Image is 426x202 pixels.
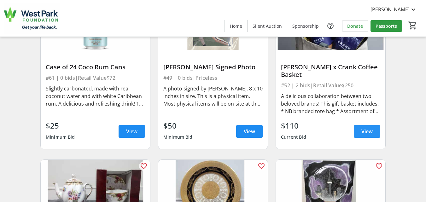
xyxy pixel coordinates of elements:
[281,131,306,143] div: Current Bid
[46,85,145,107] div: Slightly carbonated, made with real coconut water and with white Caribbean rum. A delicious and r...
[163,120,193,131] div: $50
[287,20,324,32] a: Sponsorship
[375,162,383,170] mat-icon: favorite_outline
[342,20,368,32] a: Donate
[163,63,263,71] div: [PERSON_NAME] Signed Photo
[163,73,263,82] div: #49 | 0 bids | Priceless
[4,3,60,34] img: West Park Healthcare Centre Foundation's Logo
[281,63,380,78] div: [PERSON_NAME] x Crank Coffee Basket
[119,125,145,138] a: View
[248,20,287,32] a: Silent Auction
[225,20,247,32] a: Home
[292,23,319,29] span: Sponsorship
[281,81,380,90] div: #52 | 2 bids | Retail Value $250
[236,125,263,138] a: View
[324,20,337,32] button: Help
[376,23,397,29] span: Passports
[361,128,373,135] span: View
[46,120,75,131] div: $25
[46,131,75,143] div: Minimum Bid
[46,63,145,71] div: Case of 24 Coco Rum Cans
[46,73,145,82] div: #61 | 0 bids | Retail Value $72
[354,125,380,138] a: View
[371,20,402,32] a: Passports
[163,131,193,143] div: Minimum Bid
[140,162,148,170] mat-icon: favorite_outline
[347,23,363,29] span: Donate
[281,120,306,131] div: $110
[126,128,137,135] span: View
[365,4,422,14] button: [PERSON_NAME]
[253,23,282,29] span: Silent Auction
[244,128,255,135] span: View
[163,85,263,107] div: A photo signed by [PERSON_NAME], 8 x 10 inches in size. This is a physical item. Most physical it...
[407,20,418,31] button: Cart
[281,92,380,115] div: A delicious collaboration between two beloved brands! This gift basket includes: * NB branded tot...
[230,23,242,29] span: Home
[258,162,265,170] mat-icon: favorite_outline
[371,6,410,13] span: [PERSON_NAME]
